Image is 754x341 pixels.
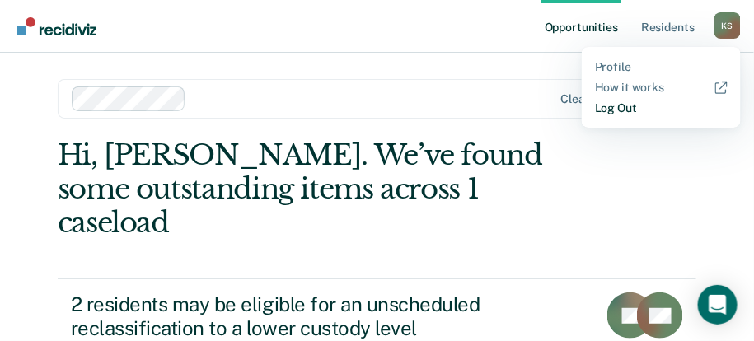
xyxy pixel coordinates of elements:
div: 2 residents may be eligible for an unscheduled reclassification to a lower custody level [71,292,585,340]
a: How it works [595,81,728,95]
div: Open Intercom Messenger [698,285,738,325]
button: Profile dropdown button [714,12,741,39]
a: Log Out [595,101,728,115]
a: Profile [595,60,728,74]
div: K S [714,12,741,39]
img: Recidiviz [17,17,96,35]
div: Clear case managers [561,92,676,106]
div: Hi, [PERSON_NAME]. We’ve found some outstanding items across 1 caseload [58,138,569,239]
